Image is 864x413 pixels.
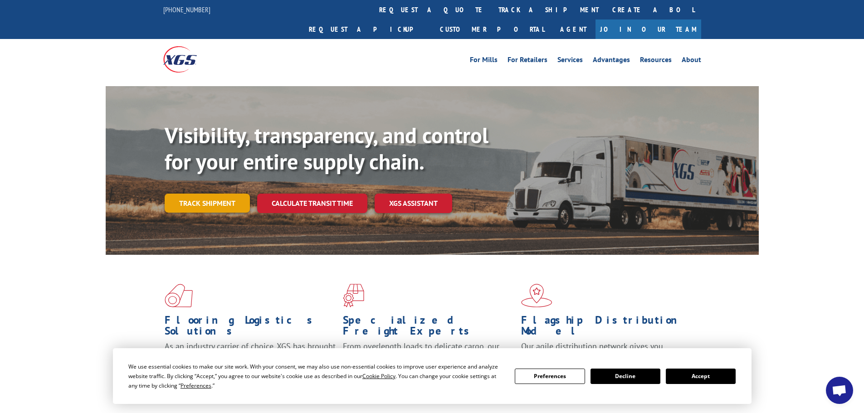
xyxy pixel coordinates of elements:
h1: Flagship Distribution Model [521,315,693,341]
a: For Retailers [508,56,547,66]
span: Cookie Policy [362,372,395,380]
img: xgs-icon-flagship-distribution-model-red [521,284,552,307]
a: Services [557,56,583,66]
div: Cookie Consent Prompt [113,348,752,404]
b: Visibility, transparency, and control for your entire supply chain. [165,121,488,175]
a: Track shipment [165,194,250,213]
a: Request a pickup [302,19,433,39]
a: Join Our Team [596,19,701,39]
a: Advantages [593,56,630,66]
a: Calculate transit time [257,194,367,213]
a: XGS ASSISTANT [375,194,452,213]
a: Customer Portal [433,19,551,39]
img: xgs-icon-focused-on-flooring-red [343,284,364,307]
p: From overlength loads to delicate cargo, our experienced staff knows the best way to move your fr... [343,341,514,381]
a: Agent [551,19,596,39]
a: [PHONE_NUMBER] [163,5,210,14]
button: Decline [591,369,660,384]
h1: Flooring Logistics Solutions [165,315,336,341]
div: We use essential cookies to make our site work. With your consent, we may also use non-essential ... [128,362,504,390]
span: Preferences [181,382,211,389]
div: Open chat [826,377,853,404]
img: xgs-icon-total-supply-chain-intelligence-red [165,284,193,307]
button: Accept [666,369,736,384]
a: Resources [640,56,672,66]
span: Our agile distribution network gives you nationwide inventory management on demand. [521,341,688,362]
button: Preferences [515,369,585,384]
h1: Specialized Freight Experts [343,315,514,341]
a: For Mills [470,56,498,66]
span: As an industry carrier of choice, XGS has brought innovation and dedication to flooring logistics... [165,341,336,373]
a: About [682,56,701,66]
